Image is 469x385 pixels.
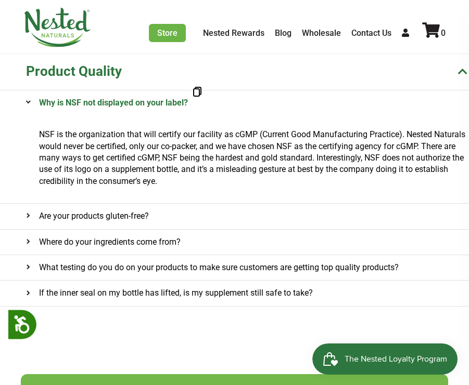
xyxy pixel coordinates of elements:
[39,129,469,187] p: NSF is the organization that will certify our facility as cGMP (Current Good Manufacturing Practi...
[26,230,469,255] a: Where do your ingredients come from?
[26,255,469,280] a: What testing do you do on your products to make sure customers are getting top quality products?
[26,281,469,306] a: If the inner seal on my bottle has lifted, is my supplement still safe to take?
[26,204,149,229] h4: Are your products gluten-free?
[312,343,459,375] iframe: Button to open loyalty program pop-up
[26,90,469,115] a: Why is NSF not displayed on your label?
[275,28,291,38] a: Blog
[26,281,313,306] h4: If the inner seal on my bottle has lifted, is my supplement still safe to take?
[26,255,399,280] h4: What testing do you do on your products to make sure customers are getting top quality products?
[441,28,446,38] span: 0
[422,28,446,38] a: 0
[26,64,122,79] div: Product Quality
[26,90,188,115] h4: Why is NSF not displayed on your label?
[26,204,469,229] a: Are your products gluten-free?
[149,24,186,42] a: Store
[26,230,181,255] h4: Where do your ingredients come from?
[351,28,391,38] a: Contact Us
[203,28,264,38] a: Nested Rewards
[23,8,91,47] img: Nested Naturals
[302,28,341,38] a: Wholesale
